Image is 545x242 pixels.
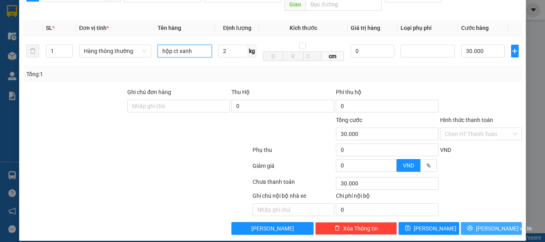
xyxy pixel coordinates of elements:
input: Ghi chú đơn hàng [127,100,230,112]
span: VND [403,162,414,169]
span: Hàng thông thường [84,45,146,57]
input: 0 [351,45,394,57]
span: VND [440,147,451,153]
span: save [405,225,411,232]
button: printer[PERSON_NAME] và In [461,222,522,235]
input: R [283,51,303,61]
span: Giá trị hàng [351,25,380,31]
label: Hình thức thanh toán [440,117,493,123]
span: Tổng cước [336,117,362,123]
div: Phụ thu [252,146,335,159]
label: Ghi chú đơn hàng [127,89,171,95]
span: Đơn vị tính [79,25,109,31]
span: printer [467,225,473,232]
input: D [263,51,283,61]
input: C [303,51,322,61]
span: [PERSON_NAME] và In [476,224,532,233]
span: Định lượng [223,25,251,31]
div: Phí thu hộ [336,88,438,100]
div: Giảm giá [252,161,335,175]
span: Kích thước [290,25,317,31]
th: Loại phụ phí [397,20,458,36]
div: Chi phí nội bộ [336,191,438,203]
div: Chưa thanh toán [252,177,335,191]
span: [PERSON_NAME] [414,224,456,233]
span: Thu Hộ [231,89,250,95]
span: [PERSON_NAME] [251,224,294,233]
button: delete [26,45,39,57]
span: Tên hàng [158,25,181,31]
button: deleteXóa Thông tin [315,222,397,235]
button: plus [511,45,519,57]
span: Cước hàng [461,25,489,31]
span: % [427,162,430,169]
button: save[PERSON_NAME] [399,222,460,235]
span: SL [46,25,52,31]
span: Xóa Thông tin [343,224,378,233]
button: [PERSON_NAME] [231,222,313,235]
input: VD: Bàn, Ghế [158,45,212,57]
input: Nhập ghi chú [253,203,334,216]
div: Tổng: 1 [26,70,211,79]
span: plus [511,48,518,54]
span: kg [248,45,256,57]
span: cm [322,51,344,61]
span: delete [334,225,340,232]
div: Ghi chú nội bộ nhà xe [253,191,334,203]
